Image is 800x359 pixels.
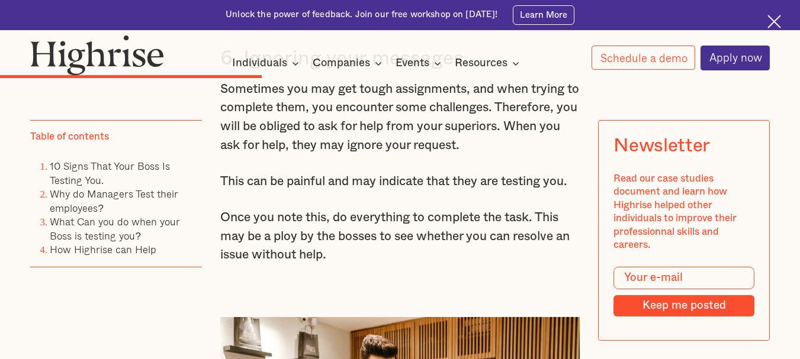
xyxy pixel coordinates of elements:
[613,267,754,289] input: Your e-mail
[313,56,385,70] div: Companies
[232,56,303,70] div: Individuals
[50,241,156,257] a: How Highrise can Help
[30,131,109,144] div: Table of contents
[396,56,445,70] div: Events
[220,208,580,264] p: Once you note this, do everything to complete the task. This may be a ploy by the bosses to see w...
[50,158,170,187] a: 10 Signs That Your Boss Is Testing You.
[455,56,507,70] div: Resources
[592,46,696,70] a: Schedule a demo
[767,15,781,28] img: Cross icon
[613,267,754,316] form: Modal Form
[50,214,180,243] a: What Can you do when your Boss is testing you?
[513,5,574,25] a: Learn More
[396,56,429,70] div: Events
[226,9,497,21] div: Unlock the power of feedback. Join our free workshop on [DATE]!
[613,172,754,252] div: Read our case studies document and learn how Highrise helped other individuals to improve their p...
[220,80,580,155] p: Sometimes you may get tough assignments, and when trying to complete them, you encounter some cha...
[701,46,770,70] a: Apply now
[232,56,287,70] div: Individuals
[220,172,580,191] p: This can be painful and may indicate that they are testing you.
[30,35,164,75] img: Highrise logo
[50,186,178,215] a: Why do Managers Test their employees?
[455,56,523,70] div: Resources
[613,135,710,157] div: Newsletter
[313,56,370,70] div: Companies
[613,296,754,316] input: Keep me posted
